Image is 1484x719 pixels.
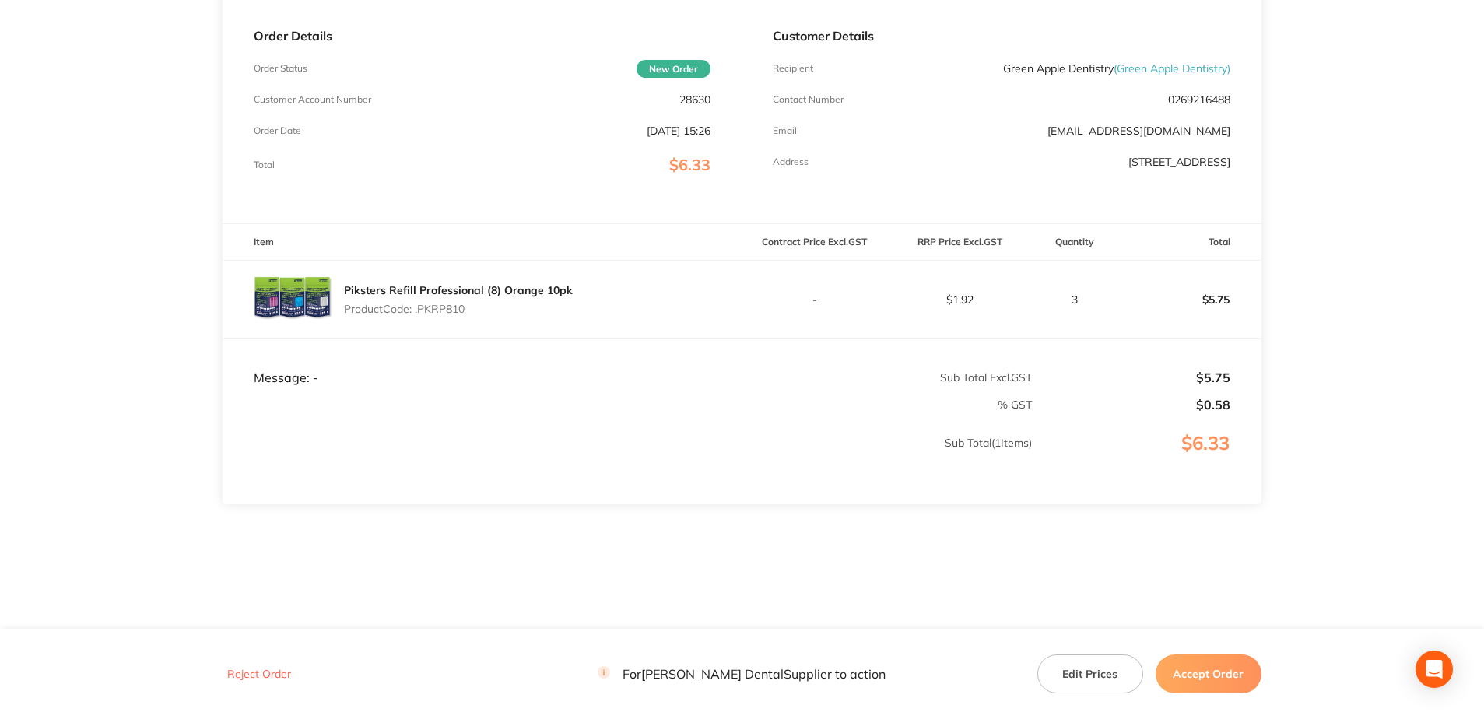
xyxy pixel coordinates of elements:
td: Message: - [223,338,742,385]
p: 0269216488 [1168,93,1230,106]
button: Reject Order [223,667,296,681]
a: [EMAIL_ADDRESS][DOMAIN_NAME] [1047,124,1230,138]
a: Piksters Refill Professional (8) Orange 10pk [344,283,573,297]
p: Recipient [773,63,813,74]
th: Total [1116,224,1261,261]
th: Quantity [1033,224,1116,261]
p: Order Details [254,29,710,43]
p: 3 [1033,293,1115,306]
th: RRP Price Excl. GST [887,224,1033,261]
button: Accept Order [1156,654,1261,693]
p: Total [254,160,275,170]
div: Open Intercom Messenger [1416,651,1453,688]
th: Item [223,224,742,261]
p: $1.92 [888,293,1032,306]
p: $5.75 [1033,370,1230,384]
p: For [PERSON_NAME] Dental Supplier to action [598,666,886,681]
p: Product Code: .PKRP810 [344,303,573,315]
p: [DATE] 15:26 [647,125,710,137]
span: ( Green Apple Dentistry ) [1114,61,1230,75]
p: Address [773,156,809,167]
p: Customer Details [773,29,1230,43]
span: New Order [637,60,710,78]
p: Green Apple Dentistry [1003,62,1230,75]
p: $5.75 [1117,281,1261,318]
p: Order Date [254,125,301,136]
p: Sub Total Excl. GST [742,371,1032,384]
p: [STREET_ADDRESS] [1128,156,1230,168]
p: % GST [223,398,1032,411]
p: Emaill [773,125,799,136]
p: Order Status [254,63,307,74]
th: Contract Price Excl. GST [742,224,887,261]
p: - [742,293,886,306]
p: $0.58 [1033,398,1230,412]
p: $6.33 [1033,433,1261,486]
p: Sub Total ( 1 Items) [223,437,1032,480]
p: Contact Number [773,94,844,105]
p: Customer Account Number [254,94,371,105]
button: Edit Prices [1037,654,1143,693]
span: $6.33 [669,155,710,174]
img: M3k3MmoxbA [254,261,332,338]
p: 28630 [679,93,710,106]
